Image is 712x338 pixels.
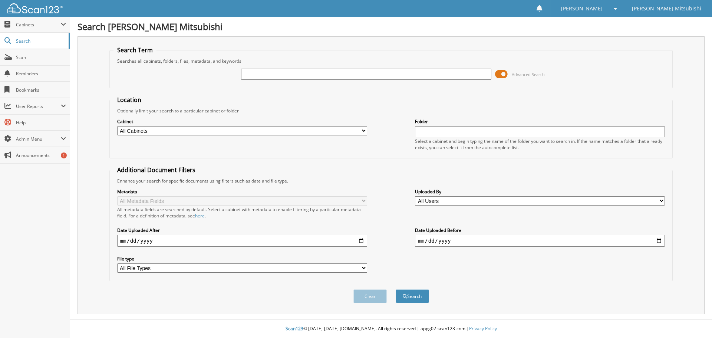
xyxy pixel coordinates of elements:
[415,188,665,195] label: Uploaded By
[61,152,67,158] div: 1
[195,213,205,219] a: here
[113,58,669,64] div: Searches all cabinets, folders, files, metadata, and keywords
[70,320,712,338] div: © [DATE]-[DATE] [DOMAIN_NAME]. All rights reserved | appg02-scan123-com |
[632,6,701,11] span: [PERSON_NAME] Mitsubishi
[117,206,367,219] div: All metadata fields are searched by default. Select a cabinet with metadata to enable filtering b...
[117,227,367,233] label: Date Uploaded After
[16,22,61,28] span: Cabinets
[113,46,156,54] legend: Search Term
[353,289,387,303] button: Clear
[117,235,367,247] input: start
[415,138,665,151] div: Select a cabinet and begin typing the name of the folder you want to search in. If the name match...
[117,118,367,125] label: Cabinet
[561,6,603,11] span: [PERSON_NAME]
[16,54,66,60] span: Scan
[396,289,429,303] button: Search
[415,227,665,233] label: Date Uploaded Before
[113,178,669,184] div: Enhance your search for specific documents using filters such as date and file type.
[117,256,367,262] label: File type
[16,136,61,142] span: Admin Menu
[469,325,497,332] a: Privacy Policy
[78,20,705,33] h1: Search [PERSON_NAME] Mitsubishi
[113,96,145,104] legend: Location
[113,166,199,174] legend: Additional Document Filters
[16,38,65,44] span: Search
[16,152,66,158] span: Announcements
[16,119,66,126] span: Help
[16,103,61,109] span: User Reports
[415,235,665,247] input: end
[415,118,665,125] label: Folder
[512,72,545,77] span: Advanced Search
[7,3,63,13] img: scan123-logo-white.svg
[16,87,66,93] span: Bookmarks
[113,108,669,114] div: Optionally limit your search to a particular cabinet or folder
[286,325,303,332] span: Scan123
[117,188,367,195] label: Metadata
[16,70,66,77] span: Reminders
